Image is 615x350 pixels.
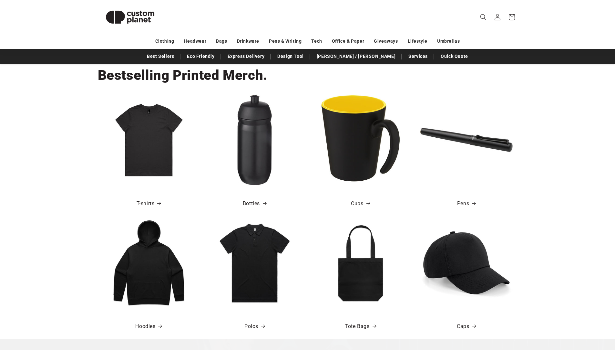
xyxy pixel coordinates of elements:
[244,322,265,331] a: Polos
[405,51,431,62] a: Services
[437,51,471,62] a: Quick Quote
[408,36,427,47] a: Lifestyle
[437,36,460,47] a: Umbrellas
[184,36,206,47] a: Headwear
[457,199,476,208] a: Pens
[144,51,177,62] a: Best Sellers
[345,322,376,331] a: Tote Bags
[216,36,227,47] a: Bags
[374,36,398,47] a: Giveaways
[311,36,322,47] a: Tech
[351,199,370,208] a: Cups
[332,36,364,47] a: Office & Paper
[274,51,307,62] a: Design Tool
[209,94,301,186] img: HydroFlex™ 500 ml squeezy sport bottle
[137,199,161,208] a: T-shirts
[243,199,266,208] a: Bottles
[155,36,174,47] a: Clothing
[98,3,162,32] img: Custom Planet
[224,51,268,62] a: Express Delivery
[504,280,615,350] iframe: Chat Widget
[135,322,162,331] a: Hoodies
[269,36,302,47] a: Pens & Writing
[457,322,476,331] a: Caps
[313,51,399,62] a: [PERSON_NAME] / [PERSON_NAME]
[476,10,490,24] summary: Search
[184,51,218,62] a: Eco Friendly
[98,67,268,84] h2: Bestselling Printed Merch.
[314,94,407,186] img: Oli 360 ml ceramic mug with handle
[237,36,259,47] a: Drinkware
